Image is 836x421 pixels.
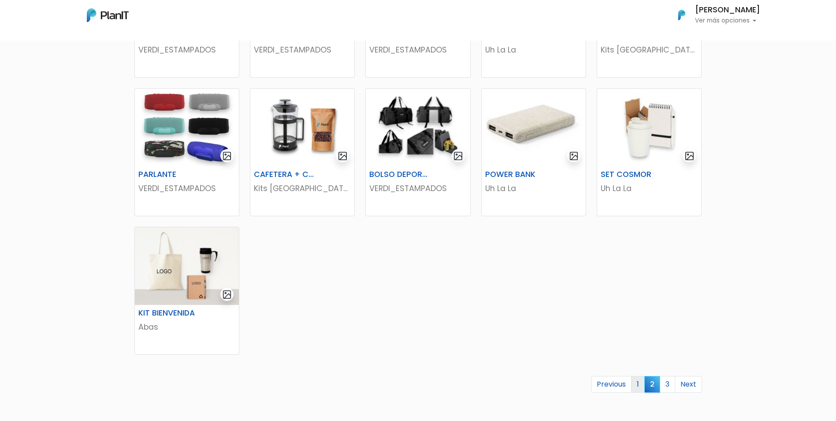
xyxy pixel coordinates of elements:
img: gallery-light [453,151,463,161]
a: gallery-light POWER BANK Uh La La [481,88,586,216]
a: gallery-light CAFETERA + CAFÉ Kits [GEOGRAPHIC_DATA] [250,88,355,216]
h6: CAFETERA + CAFÉ [249,170,320,179]
span: 2 [644,376,660,392]
h6: KIT BIENVENIDA [133,308,205,318]
a: Previous [591,376,632,393]
div: ¿Necesitás ayuda? [45,8,127,26]
a: gallery-light SET COSMOR Uh La La [597,88,702,216]
a: gallery-light PARLANTE VERDI_ESTAMPADOS [134,88,239,216]
p: VERDI_ESTAMPADOS [369,44,466,56]
img: gallery-light [569,151,579,161]
a: gallery-light BOLSO DEPORTIVO VERDI_ESTAMPADOS [365,88,470,216]
img: thumb_Captura_de_pantalla_2025-05-29_132914.png [366,89,470,166]
a: 1 [631,376,645,393]
img: gallery-light [222,289,232,300]
h6: PARLANTE [133,170,205,179]
a: Next [675,376,702,393]
button: PlanIt Logo [PERSON_NAME] Ver más opciones [667,4,760,26]
p: Kits [GEOGRAPHIC_DATA] [254,183,351,194]
a: 3 [660,376,675,393]
p: Abas [138,321,235,333]
img: PlanIt Logo [672,5,691,25]
img: gallery-light [684,151,695,161]
img: thumb_WhatsApp_Image_2025-06-21_at_11.38.19.jpeg [482,89,586,166]
p: VERDI_ESTAMPADOS [254,44,351,56]
img: gallery-light [222,151,232,161]
p: VERDI_ESTAMPADOS [138,183,235,194]
a: gallery-light KIT BIENVENIDA Abas [134,227,239,355]
p: VERDI_ESTAMPADOS [138,44,235,56]
h6: SET COSMOR [595,170,667,179]
img: thumb_2000___2000-Photoroom_-_2024-09-26T150532.072.jpg [135,89,239,166]
p: Ver más opciones [695,18,760,24]
p: Kits [GEOGRAPHIC_DATA] [601,44,698,56]
img: thumb_ChatGPT_Image_30_jun_2025__12_13_10.png [135,227,239,305]
p: Uh La La [485,183,582,194]
img: thumb_DA94E2CF-B819-43A9-ABEE-A867DEA1475D.jpeg [250,89,354,166]
h6: POWER BANK [480,170,552,179]
img: gallery-light [338,151,348,161]
img: thumb_2000___2000-Photoroom_-_2025-06-27T163443.709.jpg [597,89,701,166]
p: Uh La La [601,183,698,194]
img: PlanIt Logo [87,8,129,22]
h6: BOLSO DEPORTIVO [364,170,436,179]
p: Uh La La [485,44,582,56]
h6: [PERSON_NAME] [695,6,760,14]
p: VERDI_ESTAMPADOS [369,183,466,194]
